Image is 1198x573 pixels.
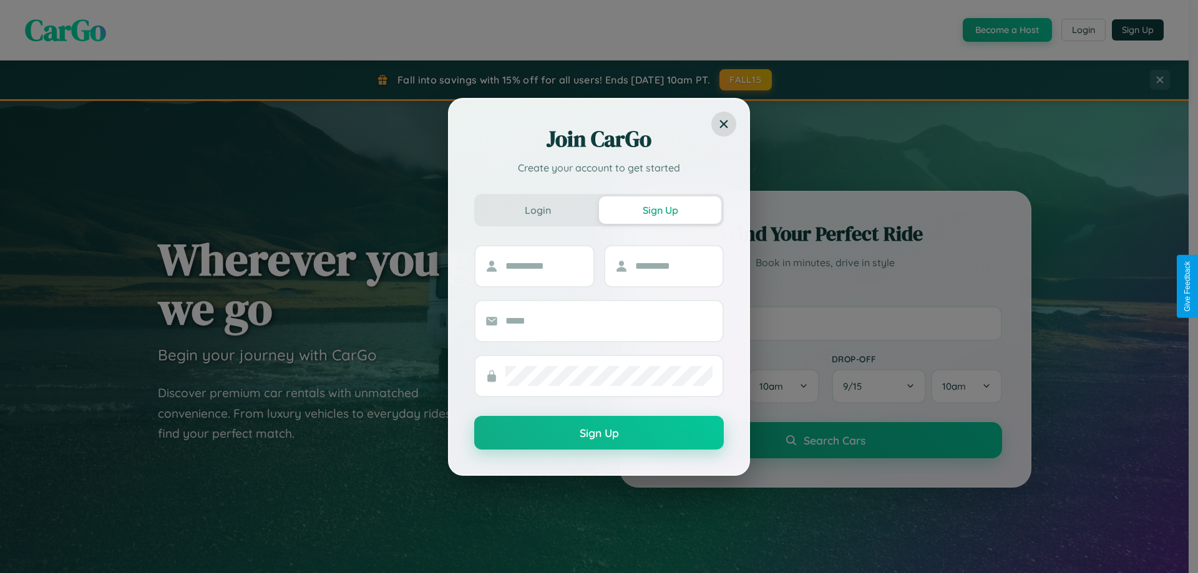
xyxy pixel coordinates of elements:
div: Give Feedback [1183,261,1192,312]
p: Create your account to get started [474,160,724,175]
button: Sign Up [599,196,721,224]
button: Sign Up [474,416,724,450]
button: Login [477,196,599,224]
h2: Join CarGo [474,124,724,154]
